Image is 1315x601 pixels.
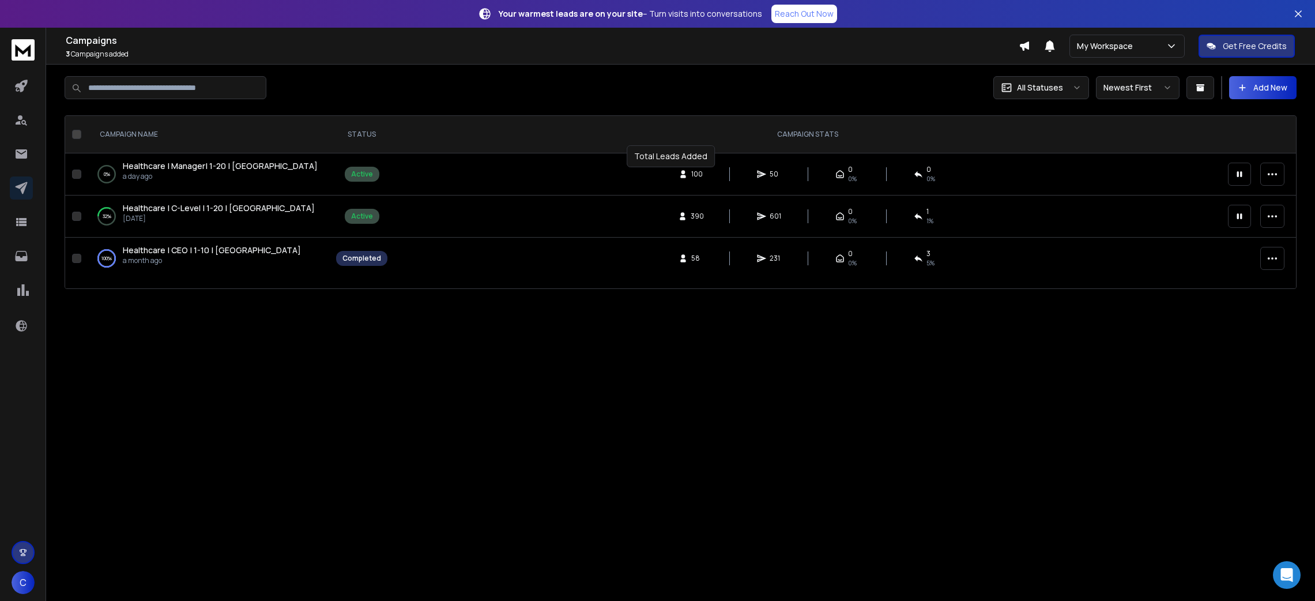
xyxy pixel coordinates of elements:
strong: Your warmest leads are on your site [499,8,643,19]
div: Open Intercom Messenger [1273,561,1301,589]
p: 32 % [103,211,111,222]
th: STATUS [329,116,394,153]
span: 0% [848,258,857,268]
button: Newest First [1096,76,1180,99]
div: Active [351,212,373,221]
div: Completed [342,254,381,263]
span: 601 [770,212,781,221]
p: [DATE] [123,214,315,223]
a: Reach Out Now [771,5,837,23]
span: 0 [848,249,853,258]
span: 231 [770,254,781,263]
td: 100%Healthcare | CEO | 1-10 | [GEOGRAPHIC_DATA]a month ago [86,238,329,280]
p: a day ago [123,172,318,181]
button: C [12,571,35,594]
div: Total Leads Added [627,145,715,167]
td: 0%Healthcare | Manager| 1-20 | [GEOGRAPHIC_DATA]a day ago [86,153,329,196]
button: Add New [1229,76,1297,99]
p: – Turn visits into conversations [499,8,762,20]
td: 32%Healthcare | C-Level | 1-20 | [GEOGRAPHIC_DATA][DATE] [86,196,329,238]
span: 390 [691,212,704,221]
span: 1 % [926,216,933,226]
img: logo [12,39,35,61]
span: 58 [691,254,703,263]
span: 1 [926,207,929,216]
span: 0 [848,165,853,174]
h1: Campaigns [66,33,1019,47]
p: 100 % [101,253,112,264]
p: Campaigns added [66,50,1019,59]
a: Healthcare | C-Level | 1-20 | [GEOGRAPHIC_DATA] [123,202,315,214]
a: Healthcare | Manager| 1-20 | [GEOGRAPHIC_DATA] [123,160,318,172]
span: 3 [926,249,930,258]
a: Healthcare | CEO | 1-10 | [GEOGRAPHIC_DATA] [123,245,301,256]
span: 0% [848,174,857,183]
span: 0 [848,207,853,216]
p: Get Free Credits [1223,40,1287,52]
span: 0 [926,165,931,174]
p: Reach Out Now [775,8,834,20]
span: 100 [691,170,703,179]
span: 50 [770,170,781,179]
p: a month ago [123,256,301,265]
p: 0 % [104,168,110,180]
span: Healthcare | Manager| 1-20 | [GEOGRAPHIC_DATA] [123,160,318,171]
span: 0 % [926,174,935,183]
div: Active [351,170,373,179]
span: Healthcare | CEO | 1-10 | [GEOGRAPHIC_DATA] [123,245,301,256]
span: 5 % [926,258,935,268]
span: Healthcare | C-Level | 1-20 | [GEOGRAPHIC_DATA] [123,202,315,213]
p: My Workspace [1077,40,1137,52]
span: 0% [848,216,857,226]
th: CAMPAIGN STATS [394,116,1221,153]
button: Get Free Credits [1199,35,1295,58]
p: All Statuses [1017,82,1063,93]
span: 3 [66,49,70,59]
th: CAMPAIGN NAME [86,116,329,153]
